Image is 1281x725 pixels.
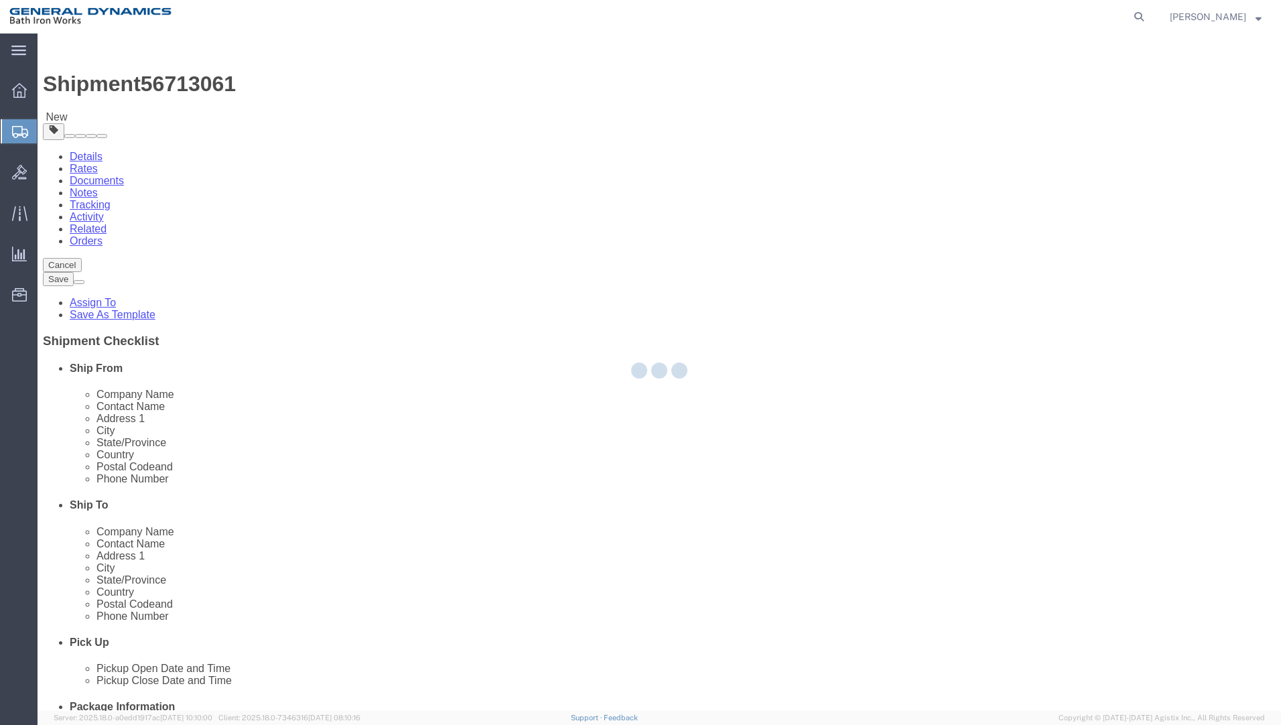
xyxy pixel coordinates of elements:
[1169,9,1262,25] button: [PERSON_NAME]
[308,714,360,722] span: [DATE] 08:10:16
[604,714,638,722] a: Feedback
[571,714,604,722] a: Support
[160,714,212,722] span: [DATE] 10:10:00
[9,7,175,27] img: logo
[54,714,212,722] span: Server: 2025.18.0-a0edd1917ac
[1059,712,1265,724] span: Copyright © [DATE]-[DATE] Agistix Inc., All Rights Reserved
[1170,9,1246,24] span: Debbie Brey
[218,714,360,722] span: Client: 2025.18.0-7346316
